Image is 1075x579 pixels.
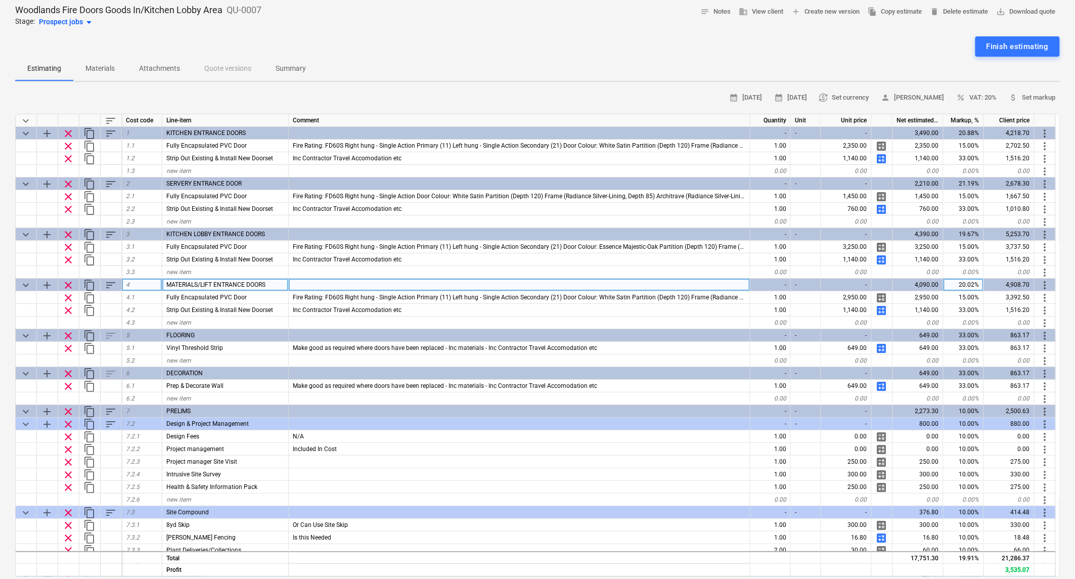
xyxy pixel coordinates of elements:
div: 0.00 [984,266,1035,279]
div: 3,737.50 [984,241,1035,253]
div: 10.00% [944,443,984,456]
div: Finish estimating [987,40,1049,53]
span: Sort rows within category [105,127,117,140]
span: More actions [1039,229,1051,241]
div: Comment [289,114,750,127]
div: 15.00% [944,190,984,203]
span: Manage detailed breakdown for the row [876,431,888,443]
span: Add sub category to row [41,368,53,380]
div: 2,273.30 [893,405,944,418]
span: Download quote [997,6,1056,18]
div: - [750,329,791,342]
div: 0.00% [944,317,984,329]
span: More actions [1039,216,1051,228]
div: 4,090.00 [893,279,944,291]
div: - [821,405,872,418]
div: 863.17 [984,367,1035,380]
div: - [821,329,872,342]
span: Collapse category [20,418,32,430]
div: 760.00 [893,203,944,215]
div: 1,140.00 [821,253,872,266]
span: Remove row [62,368,74,380]
div: 1.00 [750,443,791,456]
span: Add sub category to row [41,229,53,241]
span: Set currency [819,92,869,104]
div: 15.00% [944,241,984,253]
span: Remove row [62,406,74,418]
div: 0.00 [984,215,1035,228]
div: 0.00 [750,317,791,329]
div: 0.00 [821,354,872,367]
span: More actions [1039,254,1051,266]
div: 10.00% [944,456,984,468]
span: Copy estimate [868,6,922,18]
button: [DATE] [770,90,811,106]
button: Finish estimating [975,36,1060,57]
div: 863.17 [984,329,1035,342]
div: 0.00 [893,392,944,405]
div: 1.00 [750,291,791,304]
div: 0.00 [893,443,944,456]
span: More actions [1039,406,1051,418]
div: Unit price [821,114,872,127]
div: 0.00 [984,392,1035,405]
div: 1.00 [750,152,791,165]
div: - [750,367,791,380]
div: 2,950.00 [893,291,944,304]
span: Remove row [62,127,74,140]
span: delete [930,7,939,16]
div: 250.00 [821,456,872,468]
span: Manage detailed breakdown for the row [876,153,888,165]
span: Remove row [62,279,74,291]
span: Manage detailed breakdown for the row [876,140,888,152]
div: 1.00 [750,190,791,203]
p: Estimating [27,63,61,74]
span: More actions [1039,393,1051,405]
span: Remove row [62,229,74,241]
span: [PERSON_NAME] [881,92,945,104]
div: 0.00 [750,392,791,405]
span: Collapse category [20,229,32,241]
div: 1.00 [750,140,791,152]
span: More actions [1039,165,1051,177]
div: - [750,228,791,241]
div: 0.00 [821,266,872,279]
div: 250.00 [893,456,944,468]
div: 0.00 [893,165,944,177]
span: More actions [1039,443,1051,456]
div: 1.00 [750,342,791,354]
button: Delete estimate [926,4,993,20]
div: Markup, % [944,114,984,127]
div: 2,500.63 [984,405,1035,418]
div: 1.00 [750,380,791,392]
div: 0.00 [893,317,944,329]
span: More actions [1039,191,1051,203]
span: Manage detailed breakdown for the row [876,203,888,215]
div: 0.00 [750,215,791,228]
span: Sort rows within table [105,115,117,127]
span: Add sub category to row [41,279,53,291]
div: - [821,367,872,380]
div: 3,250.00 [893,241,944,253]
div: 20.02% [944,279,984,291]
div: 0.00 [821,443,872,456]
button: View client [735,4,787,20]
span: View client [739,6,783,18]
span: More actions [1039,266,1051,279]
div: 1,516.20 [984,152,1035,165]
div: 0.00% [944,354,984,367]
div: 0.00 [750,266,791,279]
span: Collapse category [20,178,32,190]
span: Collapse category [20,368,32,380]
span: More actions [1039,127,1051,140]
div: 4,908.70 [984,279,1035,291]
span: business [739,7,748,16]
div: 0.00% [944,266,984,279]
span: Remove row [62,178,74,190]
span: More actions [1039,203,1051,215]
span: Add sub category to row [41,178,53,190]
span: More actions [1039,279,1051,291]
span: Sort rows within category [105,229,117,241]
span: Add sub category to row [41,406,53,418]
span: Duplicate row [83,342,96,354]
